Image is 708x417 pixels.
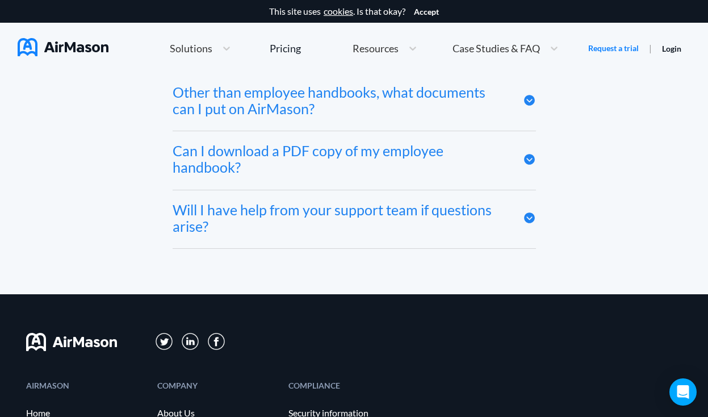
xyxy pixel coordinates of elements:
a: Request a trial [588,43,639,54]
button: Accept cookies [414,7,439,16]
span: | [649,43,652,53]
div: Can I download a PDF copy of my employee handbook? [173,143,506,176]
div: Pricing [270,43,301,53]
div: COMPANY [157,382,277,389]
div: Will I have help from your support team if questions arise? [173,202,506,235]
a: Pricing [270,38,301,59]
img: svg+xml;base64,PD94bWwgdmVyc2lvbj0iMS4wIiBlbmNvZGluZz0iVVRGLTgiPz4KPHN2ZyB3aWR0aD0iMzFweCIgaGVpZ2... [156,333,173,351]
img: svg+xml;base64,PD94bWwgdmVyc2lvbj0iMS4wIiBlbmNvZGluZz0iVVRGLTgiPz4KPHN2ZyB3aWR0aD0iMzBweCIgaGVpZ2... [208,333,225,350]
img: svg+xml;base64,PD94bWwgdmVyc2lvbj0iMS4wIiBlbmNvZGluZz0iVVRGLTgiPz4KPHN2ZyB3aWR0aD0iMzFweCIgaGVpZ2... [182,333,199,351]
a: cookies [324,6,353,16]
span: Solutions [170,43,212,53]
div: Open Intercom Messenger [669,378,697,406]
div: COMPLIANCE [288,382,408,389]
div: Other than employee handbooks, what documents can I put on AirMason? [173,84,506,117]
div: AIRMASON [26,382,146,389]
img: svg+xml;base64,PHN2ZyB3aWR0aD0iMTYwIiBoZWlnaHQ9IjMyIiB2aWV3Qm94PSIwIDAgMTYwIDMyIiBmaWxsPSJub25lIi... [26,333,117,351]
img: AirMason Logo [18,38,108,56]
span: Case Studies & FAQ [453,43,540,53]
a: Login [662,44,681,53]
span: Resources [353,43,399,53]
